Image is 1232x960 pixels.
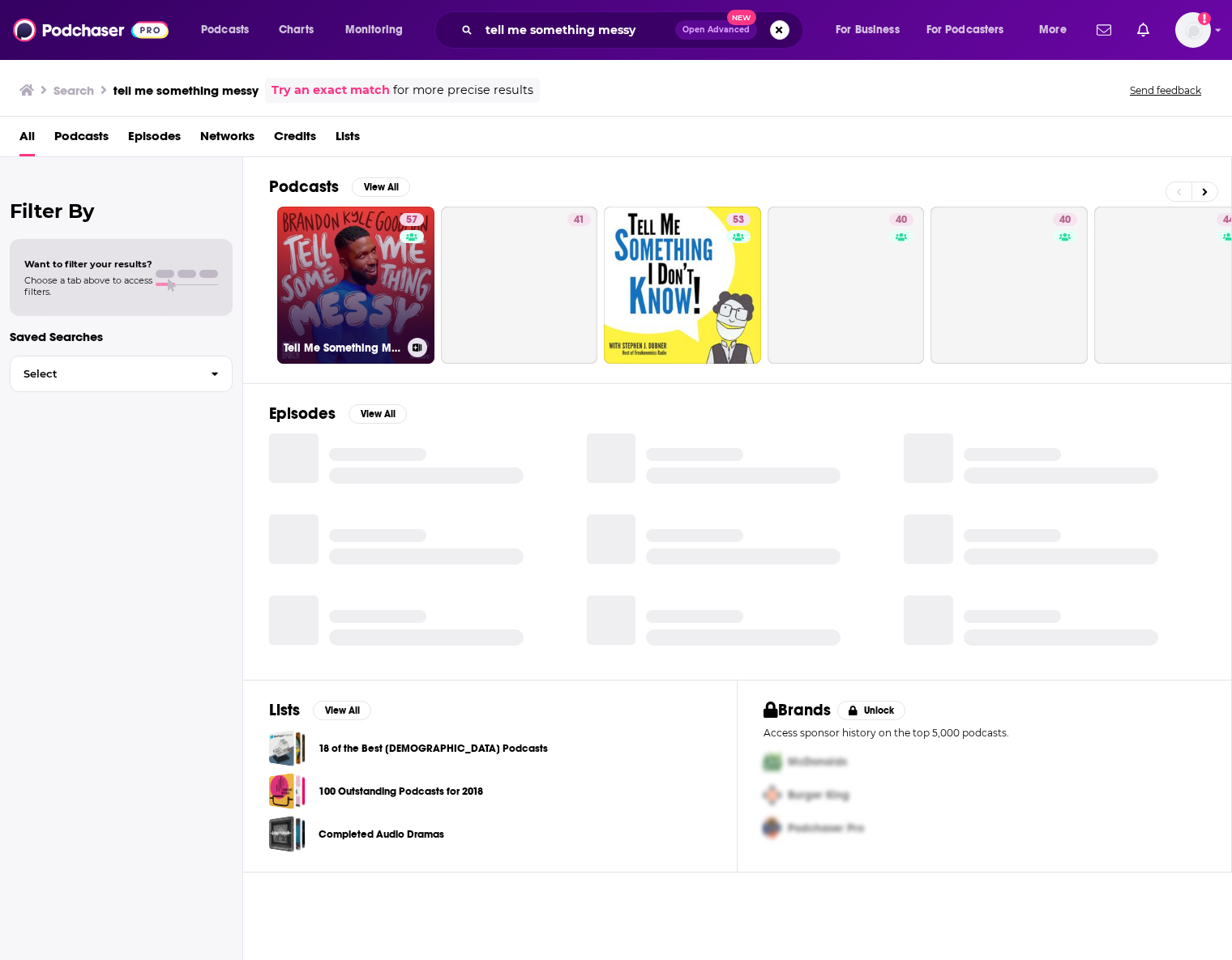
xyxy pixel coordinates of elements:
[1039,19,1067,41] span: More
[1090,16,1118,44] a: Show notifications dropdown
[788,788,849,802] span: Burger King
[269,730,306,766] a: 18 of the Best Christian Podcasts
[313,701,371,720] button: View All
[1125,83,1206,97] button: Send feedback
[788,821,864,835] span: Podchaser Pro
[836,19,900,41] span: For Business
[10,356,233,392] button: Select
[837,701,906,720] button: Unlock
[319,783,483,800] a: 100 Outstanding Podcasts for 2018
[757,779,788,812] img: Second Pro Logo
[19,123,35,156] a: All
[1175,12,1211,48] span: Logged in as evankrask
[733,212,744,228] span: 53
[319,740,548,757] a: 18 of the Best [DEMOGRAPHIC_DATA] Podcasts
[113,83,259,98] h3: tell me something messy
[284,341,401,355] h3: Tell Me Something Messy with [PERSON_NAME]
[1175,12,1211,48] button: Show profile menu
[441,207,598,364] a: 41
[406,212,417,228] span: 57
[13,15,169,45] img: Podchaser - Follow, Share and Rate Podcasts
[277,207,434,364] a: 57Tell Me Something Messy with [PERSON_NAME]
[1028,17,1087,43] button: open menu
[269,177,339,197] h2: Podcasts
[604,207,761,364] a: 53
[274,123,316,156] a: Credits
[269,403,336,424] h2: Episodes
[567,213,591,226] a: 41
[768,207,925,364] a: 40
[727,10,756,25] span: New
[764,700,831,720] h2: Brands
[334,17,424,43] button: open menu
[682,26,750,34] span: Open Advanced
[269,700,371,720] a: ListsView All
[319,826,444,843] a: Completed Audio Dramas
[1198,12,1211,25] svg: Add a profile image
[757,812,788,845] img: Third Pro Logo
[279,19,314,41] span: Charts
[916,17,1028,43] button: open menu
[268,17,323,43] a: Charts
[1053,213,1077,226] a: 40
[336,123,360,156] a: Lists
[788,755,847,769] span: McDonalds
[1175,12,1211,48] img: User Profile
[889,213,913,226] a: 40
[930,207,1088,364] a: 40
[201,19,249,41] span: Podcasts
[269,177,410,197] a: PodcastsView All
[896,212,907,228] span: 40
[479,17,675,43] input: Search podcasts, credits, & more...
[726,213,751,226] a: 53
[269,816,306,852] a: Completed Audio Dramas
[190,17,270,43] button: open menu
[757,745,788,779] img: First Pro Logo
[400,213,424,226] a: 57
[269,403,407,424] a: EpisodesView All
[24,258,152,270] span: Want to filter your results?
[675,20,757,40] button: Open AdvancedNew
[393,81,533,100] span: for more precise results
[764,727,1205,739] p: Access sponsor history on the top 5,000 podcasts.
[1059,212,1071,228] span: 40
[269,773,306,809] a: 100 Outstanding Podcasts for 2018
[574,212,584,228] span: 41
[10,329,233,344] p: Saved Searches
[53,83,94,98] h3: Search
[269,700,300,720] h2: Lists
[128,123,181,156] a: Episodes
[824,17,920,43] button: open menu
[349,404,407,424] button: View All
[272,81,390,100] a: Try an exact match
[450,11,819,49] div: Search podcasts, credits, & more...
[10,199,233,223] h2: Filter By
[24,275,152,297] span: Choose a tab above to access filters.
[1131,16,1156,44] a: Show notifications dropdown
[926,19,1004,41] span: For Podcasters
[345,19,403,41] span: Monitoring
[200,123,255,156] a: Networks
[54,123,109,156] a: Podcasts
[11,369,198,379] span: Select
[352,177,410,197] button: View All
